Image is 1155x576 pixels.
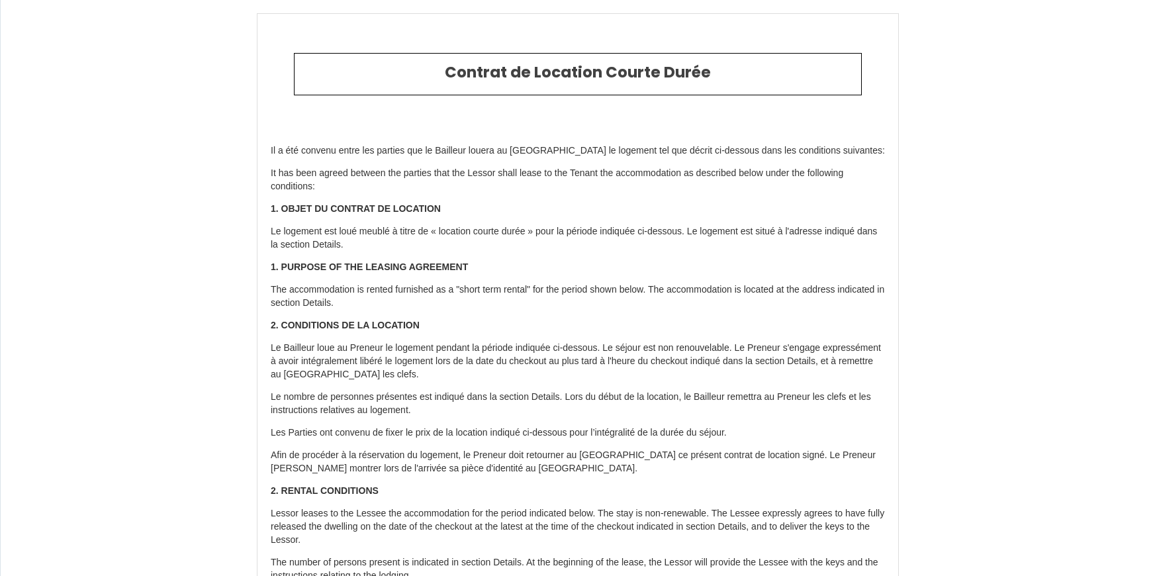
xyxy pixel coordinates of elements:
[271,426,885,440] p: Les Parties ont convenu de fixer le prix de la location indiqué ci-dessous pour l’intégralité de ...
[271,144,885,158] p: Il a été convenu entre les parties que le Bailleur louera au [GEOGRAPHIC_DATA] le logement tel qu...
[271,449,885,475] p: Afin de procéder à la réservation du logement, le Preneur doit retourner au [GEOGRAPHIC_DATA] ce ...
[271,225,885,252] p: Le logement est loué meublé à titre de « location courte durée » pour la période indiquée ci-dess...
[271,485,379,496] strong: 2. RENTAL CONDITIONS
[271,203,441,214] strong: 1. OBJET DU CONTRAT DE LOCATION
[271,391,885,417] p: Le nombre de personnes présentes est indiqué dans la section Details. Lors du début de la locatio...
[304,64,851,82] h2: Contrat de Location Courte Durée
[271,283,885,310] p: The accommodation is rented furnished as a "short term rental" for the period shown below. The ac...
[271,167,885,193] p: It has been agreed between the parties that the Lessor shall lease to the Tenant the accommodatio...
[271,342,885,381] p: Le Bailleur loue au Preneur le logement pendant la période indiquée ci-dessous. Le séjour est non...
[271,507,885,547] p: Lessor leases to the Lessee the accommodation for the period indicated below. The stay is non-ren...
[271,262,468,272] strong: 1. PURPOSE OF THE LEASING AGREEMENT
[271,320,420,330] strong: 2. CONDITIONS DE LA LOCATION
